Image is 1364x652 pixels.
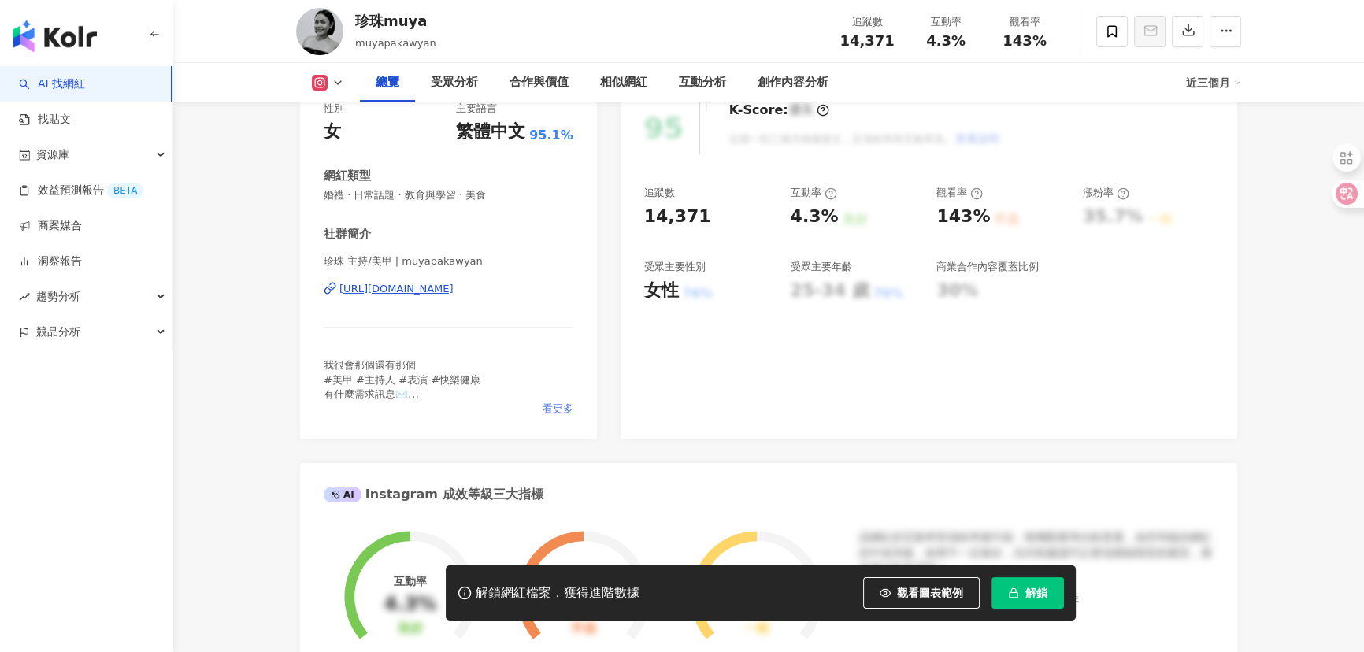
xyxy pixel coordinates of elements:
div: 漲粉率 [1083,186,1129,200]
div: 合作與價值 [510,73,569,92]
a: 商案媒合 [19,218,82,234]
div: 解鎖網紅檔案，獲得進階數據 [476,585,639,602]
div: 性別 [324,102,344,116]
span: 4.3% [926,33,966,49]
a: [URL][DOMAIN_NAME] [324,282,573,296]
a: searchAI 找網紅 [19,76,85,92]
div: 良好 [398,621,423,636]
div: 珍珠muya [355,11,436,31]
div: 14,371 [644,205,711,229]
div: 總覽 [376,73,399,92]
div: 一般 [744,621,769,636]
div: 近三個月 [1186,70,1241,95]
span: 14,371 [840,32,894,49]
span: 競品分析 [36,314,80,350]
div: 不佳 [571,621,596,636]
span: 珍珠 主持/美甲 | muyapakawyan [324,254,573,269]
div: 觀看率 [936,186,983,200]
div: 商業合作內容覆蓋比例 [936,260,1039,274]
button: 解鎖 [991,577,1064,609]
div: 受眾主要年齡 [790,260,851,274]
span: 143% [1003,33,1047,49]
img: logo [13,20,97,52]
span: 觀看圖表範例 [897,587,963,599]
div: AI [324,487,361,502]
div: 主要語言 [456,102,497,116]
div: 互動分析 [679,73,726,92]
span: 看更多 [543,402,573,416]
div: 4.3% [790,205,838,229]
div: 追蹤數 [644,186,675,200]
a: 找貼文 [19,112,71,128]
div: K-Score : [729,102,829,119]
span: muyapakawyan [355,37,436,49]
div: 創作內容分析 [758,73,828,92]
div: 女 [324,120,341,144]
div: 相似網紅 [600,73,647,92]
div: 143% [936,205,990,229]
div: 受眾分析 [431,73,478,92]
div: Instagram 成效等級三大指標 [324,486,543,503]
div: 互動率 [790,186,836,200]
div: 追蹤數 [837,14,897,30]
span: 資源庫 [36,137,69,172]
div: 女性 [644,279,679,303]
span: 解鎖 [1025,587,1047,599]
div: 繁體中文 [456,120,525,144]
div: [URL][DOMAIN_NAME] [339,282,454,296]
button: 觀看圖表範例 [863,577,980,609]
img: KOL Avatar [296,8,343,55]
a: 效益預測報告BETA [19,183,143,198]
div: 社群簡介 [324,226,371,243]
span: 趨勢分析 [36,279,80,314]
div: 觀看率 [995,14,1055,30]
span: 95.1% [529,127,573,144]
div: 受眾主要性別 [644,260,706,274]
div: 互動率 [916,14,976,30]
span: 婚禮 · 日常話題 · 教育與學習 · 美食 [324,188,573,202]
a: 洞察報告 [19,254,82,269]
span: rise [19,291,30,302]
div: 該網紅的互動率和漲粉率都不錯，唯獨觀看率比較普通，為同等級的網紅的中低等級，效果不一定會好，但仍然建議可以發包開箱類型的案型，應該會比較有成效！ [859,530,1214,576]
div: 網紅類型 [324,168,371,184]
span: 我很會那個還有那個 #美甲 #主持人 #表演 #快樂健康 有什麼需求訊息✉️ 美甲的事 @yyahu_nails [324,359,480,414]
